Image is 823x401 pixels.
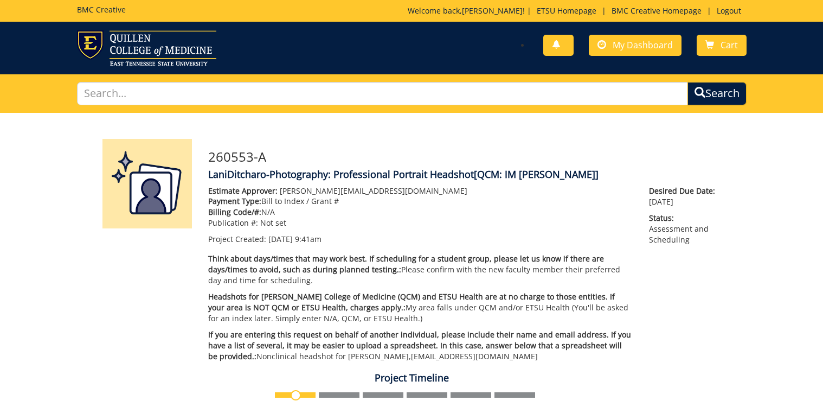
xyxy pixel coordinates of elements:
p: [PERSON_NAME][EMAIL_ADDRESS][DOMAIN_NAME] [208,186,633,196]
input: Search... [77,82,688,105]
a: ETSU Homepage [531,5,602,16]
img: no [291,390,301,400]
span: Publication #: [208,218,258,228]
span: [QCM: IM [PERSON_NAME]] [474,168,599,181]
span: Headshots for [PERSON_NAME] College of Medicine (QCM) and ETSU Health are at no charge to those e... [208,291,615,313]
a: Cart [697,35,747,56]
p: Bill to Index / Grant # [208,196,633,207]
span: Billing Code/#: [208,207,261,217]
span: Estimate Approver: [208,186,278,196]
span: Think about days/times that may work best. If scheduling for a student group, please let us know ... [208,253,604,275]
span: My Dashboard [613,39,673,51]
h5: BMC Creative [77,5,126,14]
a: [PERSON_NAME] [462,5,523,16]
p: My area falls under QCM and/or ETSU Health (You'll be asked for an index later. Simply enter N/A,... [208,291,633,324]
p: Please confirm with the new faculty member their preferred day and time for scheduling. [208,253,633,286]
img: ETSU logo [77,30,216,66]
a: Logout [711,5,747,16]
a: BMC Creative Homepage [606,5,707,16]
span: Not set [260,218,286,228]
span: Project Created: [208,234,266,244]
span: Payment Type: [208,196,261,206]
p: [DATE] [649,186,721,207]
img: Product featured image [102,139,192,228]
h3: 260553-A [208,150,721,164]
p: Welcome back, ! | | | [408,5,747,16]
p: Assessment and Scheduling [649,213,721,245]
p: Nonclinical headshot for [PERSON_NAME], [EMAIL_ADDRESS][DOMAIN_NAME] [208,329,633,362]
span: [DATE] 9:41am [268,234,322,244]
p: N/A [208,207,633,218]
h4: Project Timeline [94,373,729,384]
span: Desired Due Date: [649,186,721,196]
span: Status: [649,213,721,224]
h4: LaniDitcharo-Photography: Professional Portrait Headshot [208,169,721,180]
span: Cart [721,39,738,51]
span: If you are entering this request on behalf of another individual, please include their name and e... [208,329,631,361]
a: My Dashboard [589,35,681,56]
button: Search [687,82,747,105]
